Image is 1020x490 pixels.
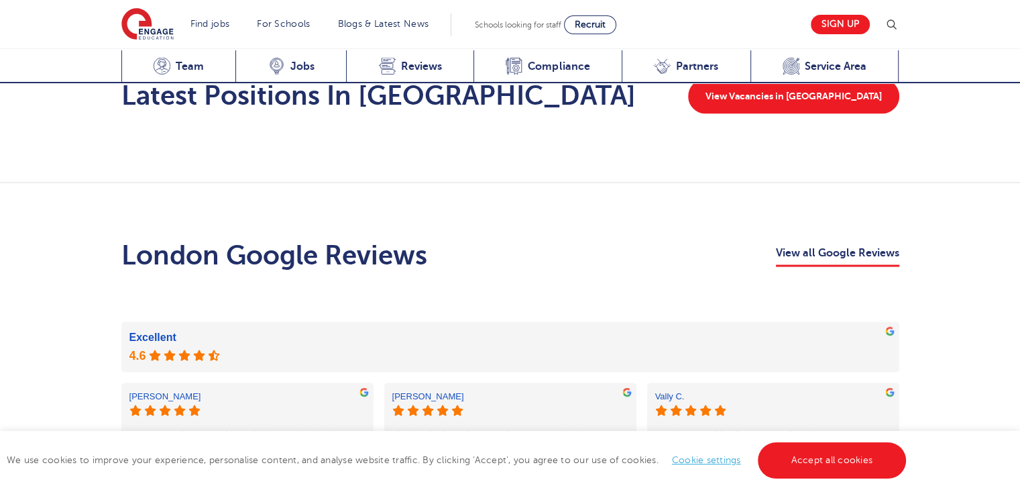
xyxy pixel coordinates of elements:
div: [PERSON_NAME] [129,391,201,401]
span: Recruit [575,19,606,30]
div: [PERSON_NAME] [392,391,464,401]
span: Compliance [528,60,589,73]
h2: Latest Positions In [GEOGRAPHIC_DATA] [121,80,636,112]
a: Team [121,50,236,83]
div: I feel so lucky to be part of Engage Education. In my 5 years of teaching journey, it is the best... [392,427,628,486]
a: Recruit [564,15,616,34]
a: Reviews [346,50,473,83]
span: Schools looking for staff [475,20,561,30]
span: We use cookies to improve your experience, personalise content, and analyse website traffic. By c... [7,455,909,465]
a: For Schools [257,19,310,29]
div: Great experience working with them, keeping in touch with updates about what was going on and lis... [129,427,365,486]
div: Excellent [129,330,891,344]
h2: London Google Reviews [121,240,427,272]
a: Blogs & Latest News [338,19,429,29]
a: Partners [622,50,750,83]
a: Jobs [235,50,346,83]
img: Engage Education [121,8,174,42]
span: Jobs [290,60,315,73]
a: Cookie settings [672,455,741,465]
span: Service Area [805,60,866,73]
div: I’ve been working for Engage for about 8 years now and I can say it’s been a great experience. Th... [655,427,891,486]
a: View Vacancies in [GEOGRAPHIC_DATA] [688,79,899,113]
span: Team [176,60,204,73]
a: Find jobs [190,19,230,29]
span: Reviews [401,60,442,73]
a: Compliance [473,50,622,83]
span: Partners [676,60,718,73]
a: Sign up [811,15,870,34]
div: Vally C. [655,391,726,401]
a: Accept all cookies [758,442,907,479]
a: Service Area [750,50,899,83]
a: View all Google Reviews [776,244,899,266]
